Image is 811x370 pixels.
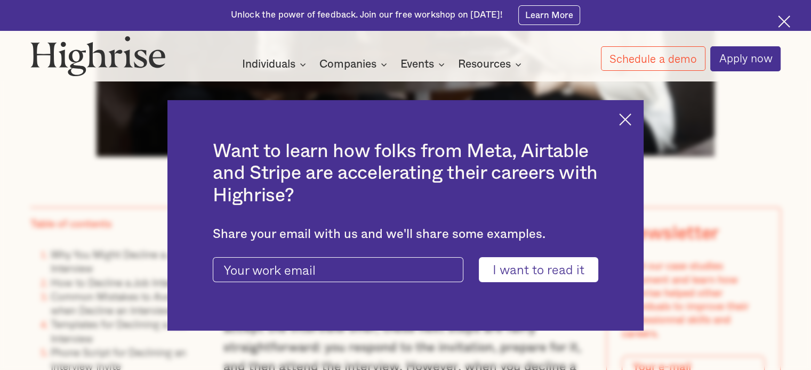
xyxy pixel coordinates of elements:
div: Companies [319,58,376,71]
img: Highrise logo [30,36,166,77]
img: Cross icon [778,15,790,28]
div: Companies [319,58,390,71]
h2: Want to learn how folks from Meta, Airtable and Stripe are accelerating their careers with Highrise? [213,141,598,207]
div: Unlock the power of feedback. Join our free workshop on [DATE]! [231,9,503,21]
div: Share your email with us and we'll share some examples. [213,227,598,242]
img: Cross icon [619,113,631,126]
div: Resources [458,58,511,71]
div: Events [400,58,448,71]
div: Individuals [242,58,309,71]
div: Resources [458,58,525,71]
div: Individuals [242,58,295,71]
form: current-ascender-blog-article-modal-form [213,257,598,283]
input: I want to read it [479,257,598,283]
a: Apply now [710,46,781,71]
a: Schedule a demo [601,46,705,71]
div: Events [400,58,434,71]
a: Learn More [518,5,581,24]
input: Your work email [213,257,463,283]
